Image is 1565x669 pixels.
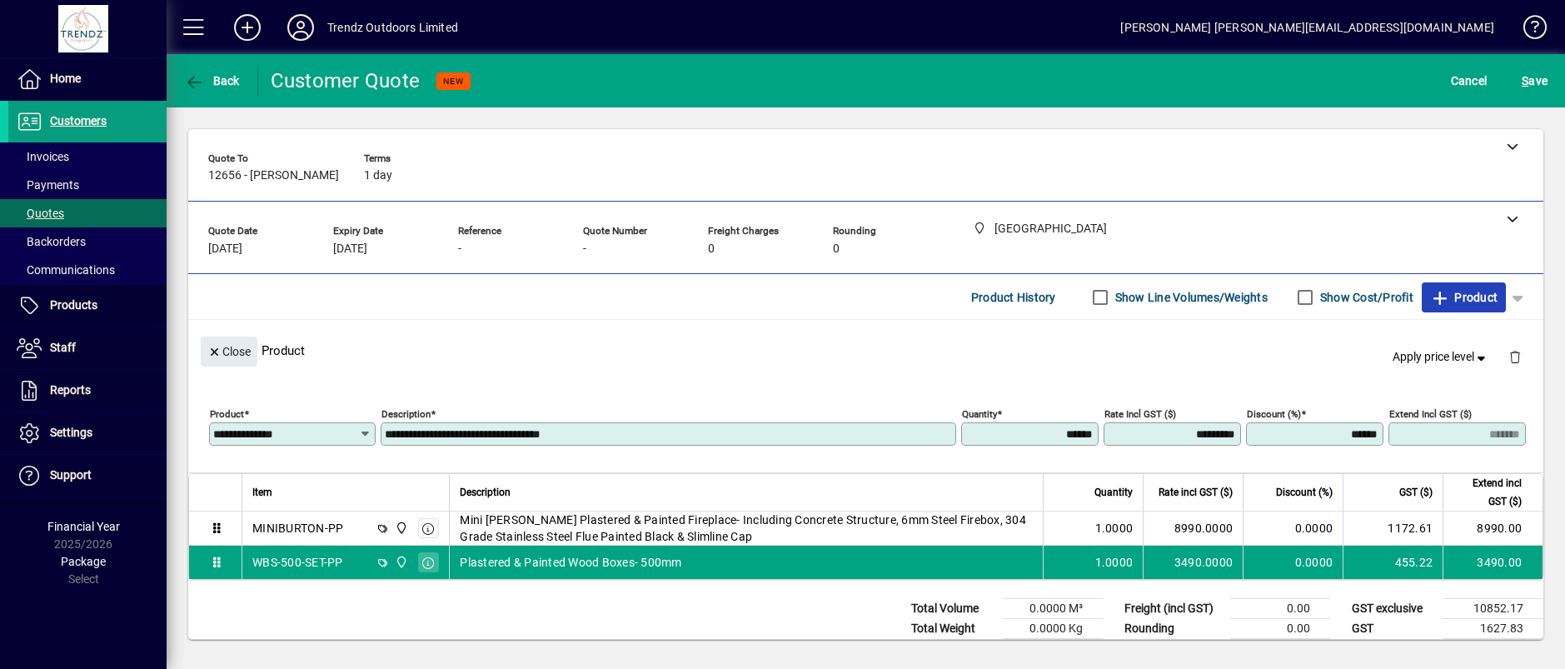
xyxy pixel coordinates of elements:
mat-label: Extend incl GST ($) [1389,408,1472,420]
button: Back [180,66,244,96]
td: 1627.83 [1443,619,1543,639]
span: 1.0000 [1095,520,1134,537]
a: Home [8,58,167,100]
span: 12656 - [PERSON_NAME] [208,169,339,182]
span: Close [207,338,251,366]
span: Settings [50,426,92,439]
td: GST exclusive [1343,599,1443,619]
span: Home [50,72,81,85]
td: 10852.17 [1443,599,1543,619]
span: Discount (%) [1276,483,1333,502]
div: 8990.0000 [1154,520,1233,537]
label: Show Line Volumes/Weights [1112,289,1268,306]
td: 0.00 [1230,599,1330,619]
span: Cancel [1451,67,1488,94]
span: Staff [50,341,76,354]
span: Description [460,483,511,502]
span: - [583,242,586,256]
span: Back [184,74,240,87]
mat-label: Description [381,408,431,420]
a: Invoices [8,142,167,171]
button: Save [1518,66,1552,96]
a: Support [8,455,167,497]
span: Quantity [1094,483,1133,502]
td: 12480.00 [1443,639,1543,660]
span: Support [50,468,92,482]
span: New Plymouth [391,553,410,572]
div: MINIBURTON-PP [252,520,343,537]
a: Quotes [8,199,167,227]
span: Product History [971,284,1056,311]
span: Payments [17,178,79,192]
td: Rounding [1116,619,1230,639]
span: Mini [PERSON_NAME] Plastered & Painted Fireplace- Including Concrete Structure, 6mm Steel Firebox... [460,512,1033,545]
mat-label: Quantity [962,408,997,420]
a: Communications [8,256,167,284]
a: Payments [8,171,167,199]
span: New Plymouth [391,519,410,537]
a: Backorders [8,227,167,256]
span: Communications [17,263,115,277]
span: Reports [50,383,91,397]
td: 455.22 [1343,546,1443,579]
a: Staff [8,327,167,369]
td: Total Volume [903,599,1003,619]
span: Backorders [17,235,86,248]
a: Products [8,285,167,327]
span: 0 [833,242,840,256]
span: Quotes [17,207,64,220]
td: Freight (incl GST) [1116,599,1230,619]
span: Invoices [17,150,69,163]
span: NEW [443,76,464,87]
div: Customer Quote [271,67,421,94]
button: Close [201,337,257,367]
a: Reports [8,370,167,412]
span: Products [50,298,97,312]
span: ave [1522,67,1548,94]
button: Add [221,12,274,42]
a: Knowledge Base [1511,3,1544,57]
app-page-header-button: Back [167,66,258,96]
label: Show Cost/Profit [1317,289,1413,306]
span: GST ($) [1399,483,1433,502]
td: 0.0000 [1243,512,1343,546]
app-page-header-button: Delete [1495,349,1535,364]
span: Extend incl GST ($) [1453,474,1522,511]
span: Financial Year [47,520,120,533]
td: 0.0000 [1243,546,1343,579]
div: 3490.0000 [1154,554,1233,571]
span: Apply price level [1393,348,1489,366]
mat-label: Rate incl GST ($) [1104,408,1176,420]
span: 1 day [364,169,392,182]
div: [PERSON_NAME] [PERSON_NAME][EMAIL_ADDRESS][DOMAIN_NAME] [1120,14,1494,41]
span: [DATE] [208,242,242,256]
span: 1.0000 [1095,554,1134,571]
div: Product [188,320,1543,381]
td: 8990.00 [1443,512,1543,546]
button: Profile [274,12,327,42]
span: 0 [708,242,715,256]
span: Product [1430,284,1498,311]
td: 0.0000 Kg [1003,619,1103,639]
td: Total Weight [903,619,1003,639]
div: Trendz Outdoors Limited [327,14,458,41]
span: [DATE] [333,242,367,256]
button: Apply price level [1386,342,1496,372]
span: Item [252,483,272,502]
span: S [1522,74,1528,87]
td: GST [1343,619,1443,639]
span: Rate incl GST ($) [1159,483,1233,502]
a: Settings [8,412,167,454]
button: Product History [964,282,1063,312]
span: Plastered & Painted Wood Boxes- 500mm [460,554,681,571]
span: Package [61,555,106,568]
td: 0.00 [1230,619,1330,639]
button: Product [1422,282,1506,312]
td: 0.0000 M³ [1003,599,1103,619]
button: Delete [1495,337,1535,377]
span: - [458,242,461,256]
td: 3490.00 [1443,546,1543,579]
div: WBS-500-SET-PP [252,554,343,571]
mat-label: Product [210,408,244,420]
button: Cancel [1447,66,1492,96]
